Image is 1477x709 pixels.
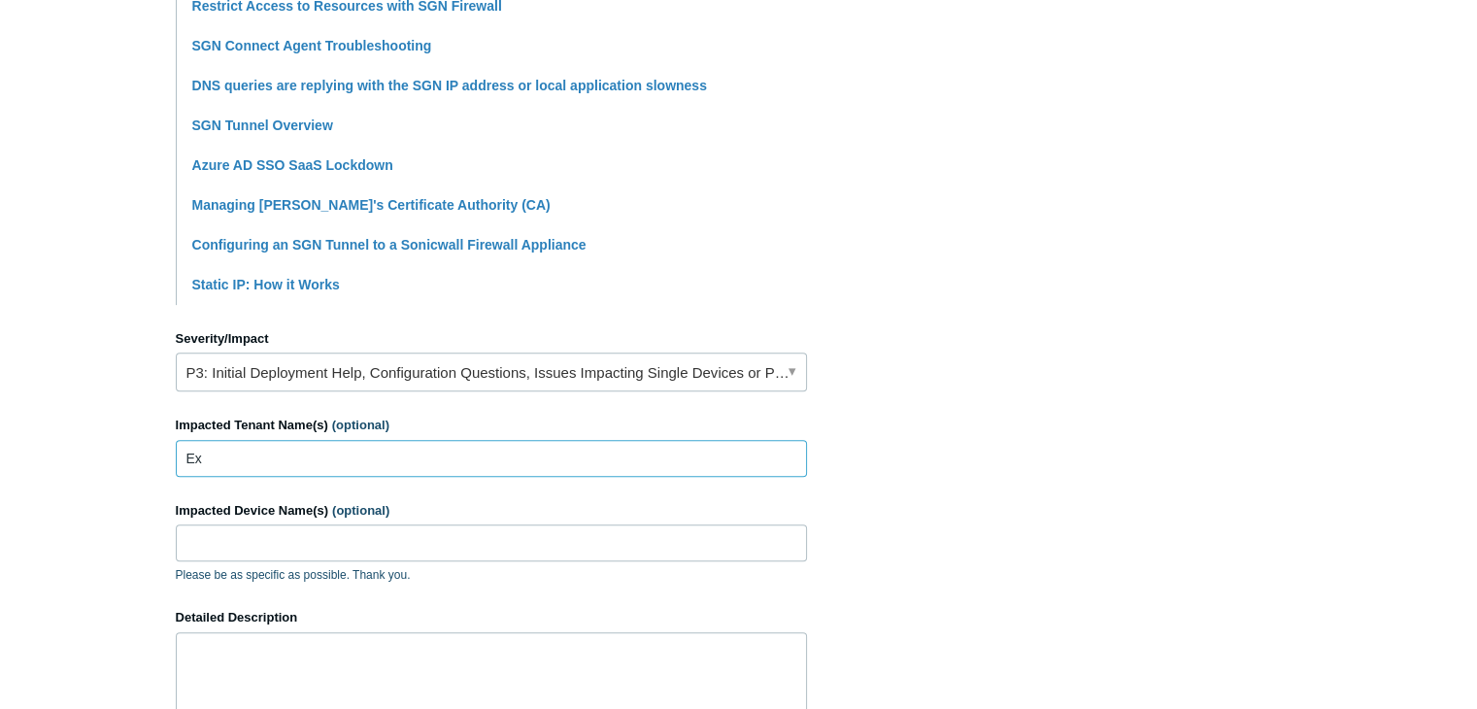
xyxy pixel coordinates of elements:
a: SGN Tunnel Overview [192,118,333,133]
label: Severity/Impact [176,329,807,349]
p: Please be as specific as possible. Thank you. [176,566,807,584]
a: Managing [PERSON_NAME]'s Certificate Authority (CA) [192,197,551,213]
label: Impacted Tenant Name(s) [176,416,807,435]
label: Detailed Description [176,608,807,627]
label: Impacted Device Name(s) [176,501,807,521]
a: Azure AD SSO SaaS Lockdown [192,157,393,173]
span: (optional) [332,418,389,432]
a: SGN Connect Agent Troubleshooting [192,38,432,53]
span: (optional) [332,503,389,518]
a: DNS queries are replying with the SGN IP address or local application slowness [192,78,707,93]
a: Static IP: How it Works [192,277,340,292]
a: Configuring an SGN Tunnel to a Sonicwall Firewall Appliance [192,237,587,253]
a: P3: Initial Deployment Help, Configuration Questions, Issues Impacting Single Devices or Past Out... [176,353,807,391]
